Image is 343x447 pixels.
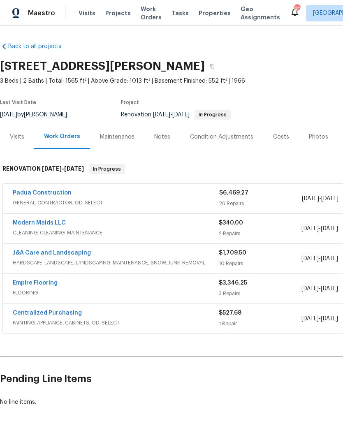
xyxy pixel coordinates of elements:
a: Modern Maids LLC [13,220,66,226]
span: In Progress [195,112,230,117]
div: Photos [309,133,328,141]
span: - [153,112,190,118]
span: [DATE] [321,256,338,262]
span: $6,469.27 [219,190,248,196]
span: Properties [199,9,231,17]
span: $527.68 [219,310,241,316]
span: Work Orders [141,5,162,21]
span: Maestro [28,9,55,17]
span: [DATE] [64,166,84,171]
div: 26 Repairs [219,199,302,208]
span: [DATE] [302,196,319,201]
span: GENERAL_CONTRACTOR, OD_SELECT [13,199,219,207]
span: [DATE] [42,166,62,171]
a: Empire Flooring [13,280,58,286]
span: CLEANING, CLEANING_MAINTENANCE [13,229,219,237]
span: [DATE] [301,256,319,262]
button: Copy Address [205,59,220,74]
span: $1,709.50 [219,250,246,256]
div: Visits [10,133,24,141]
span: FLOORING [13,289,219,297]
span: - [301,285,338,293]
a: Centralized Purchasing [13,310,82,316]
span: [DATE] [301,226,319,232]
span: Visits [79,9,95,17]
span: Projects [105,9,131,17]
span: PAINTING, APPLIANCE, CABINETS, OD_SELECT [13,319,219,327]
span: [DATE] [301,286,319,292]
span: - [42,166,84,171]
span: - [301,255,338,263]
span: Geo Assignments [241,5,280,21]
div: 3 Repairs [219,290,301,298]
div: Maintenance [100,133,134,141]
div: 1 Repair [219,320,301,328]
span: In Progress [90,165,124,173]
a: Padua Construction [13,190,72,196]
span: [DATE] [321,226,338,232]
div: 2 Repairs [219,229,301,238]
div: Costs [273,133,289,141]
div: 40 [294,5,300,13]
span: Project [121,100,139,105]
span: - [301,225,338,233]
span: [DATE] [172,112,190,118]
h6: RENOVATION [2,164,84,174]
span: $340.00 [219,220,243,226]
span: [DATE] [301,316,319,322]
a: J&A Care and Landscaping [13,250,91,256]
span: HARDSCAPE_LANDSCAPE, LANDSCAPING_MAINTENANCE, SNOW, JUNK_REMOVAL [13,259,219,267]
div: Notes [154,133,170,141]
span: Tasks [171,10,189,16]
span: [DATE] [321,316,338,322]
span: - [302,195,338,203]
div: Condition Adjustments [190,133,253,141]
div: Work Orders [44,132,80,141]
div: 10 Repairs [219,259,301,268]
span: [DATE] [321,286,338,292]
span: - [301,315,338,323]
span: [DATE] [153,112,170,118]
span: $3,346.25 [219,280,247,286]
span: [DATE] [321,196,338,201]
span: Renovation [121,112,231,118]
